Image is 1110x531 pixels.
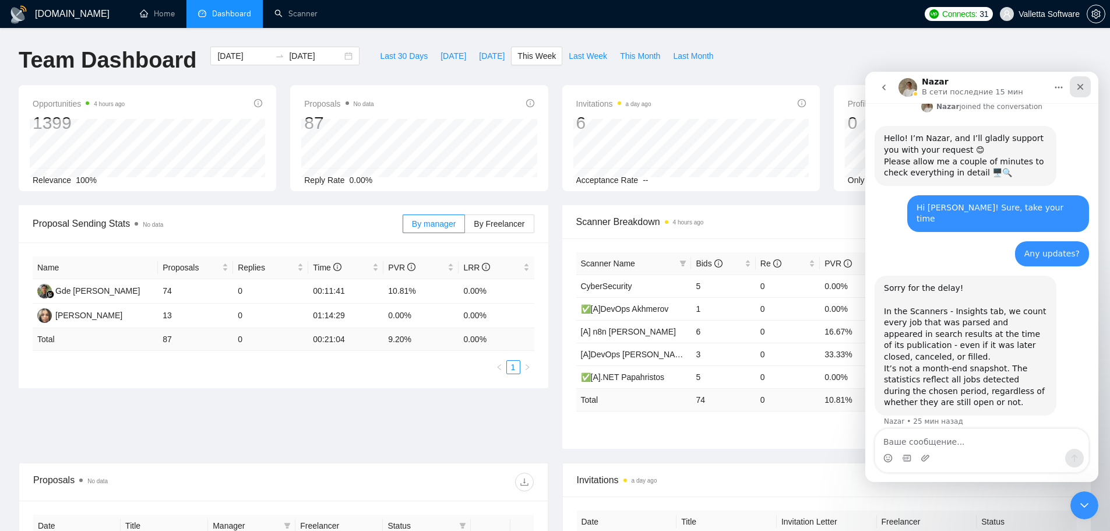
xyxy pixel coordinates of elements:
td: 0 [233,328,308,351]
th: Name [33,256,158,279]
td: 16.67% [820,320,884,343]
div: 87 [304,112,373,134]
div: 6 [576,112,651,134]
span: Dashboard [212,9,251,19]
td: 0 [756,297,820,320]
a: homeHome [140,9,175,19]
td: 0 [756,343,820,365]
h1: Team Dashboard [19,47,196,74]
th: Proposals [158,256,233,279]
button: Last Week [562,47,614,65]
a: GKGde [PERSON_NAME] [37,286,140,295]
td: 87 [158,328,233,351]
a: [A] n8n [PERSON_NAME] [581,327,676,336]
span: user [1003,10,1011,18]
a: VS[PERSON_NAME] [37,310,122,319]
span: Proposals [304,97,373,111]
li: 1 [506,360,520,374]
span: No data [143,221,163,228]
td: 0.00 % [459,328,534,351]
span: 100% [76,175,97,185]
span: Opportunities [33,97,125,111]
a: setting [1087,9,1105,19]
span: download [516,477,533,487]
td: 0.00% [459,279,534,304]
span: [DATE] [441,50,466,62]
td: 5 [691,275,755,297]
td: 0 [756,365,820,388]
button: Last 30 Days [373,47,434,65]
th: Replies [233,256,308,279]
span: info-circle [844,259,852,268]
span: info-circle [254,99,262,107]
span: info-circle [526,99,534,107]
span: PVR [824,259,852,268]
span: swap-right [275,51,284,61]
span: info-circle [798,99,806,107]
td: 9.20 % [383,328,459,351]
td: 0 [756,275,820,297]
span: Re [760,259,781,268]
a: ✅[A].NET Papahristos [581,372,665,382]
button: This Month [614,47,667,65]
li: Previous Page [492,360,506,374]
td: 10.81% [383,279,459,304]
td: 0.00% [820,297,884,320]
td: 33.33% [820,343,884,365]
td: 74 [691,388,755,411]
span: By Freelancer [474,219,524,228]
span: dashboard [198,9,206,17]
span: info-circle [482,263,490,271]
span: Invitations [576,97,651,111]
img: gigradar-bm.png [46,290,54,298]
span: Connects: [942,8,977,20]
span: filter [679,260,686,267]
td: 74 [158,279,233,304]
span: Scanner Name [581,259,635,268]
time: a day ago [632,477,657,484]
div: Proposals [33,473,283,491]
span: info-circle [407,263,415,271]
td: 0.00% [820,365,884,388]
span: Reply Rate [304,175,344,185]
span: left [496,364,503,371]
span: setting [1087,9,1105,19]
img: GK [37,284,52,298]
td: 5 [691,365,755,388]
button: [DATE] [473,47,511,65]
img: VS [37,308,52,323]
span: Acceptance Rate [576,175,639,185]
span: PVR [388,263,415,272]
div: Gde [PERSON_NAME] [55,284,140,297]
span: filter [459,522,466,529]
span: to [275,51,284,61]
div: 0 [848,112,939,134]
button: Last Month [667,47,720,65]
span: Only exclusive agency members [848,175,965,185]
span: Bids [696,259,722,268]
td: 0 [233,279,308,304]
span: info-circle [714,259,723,268]
button: download [515,473,534,491]
img: logo [9,5,28,24]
